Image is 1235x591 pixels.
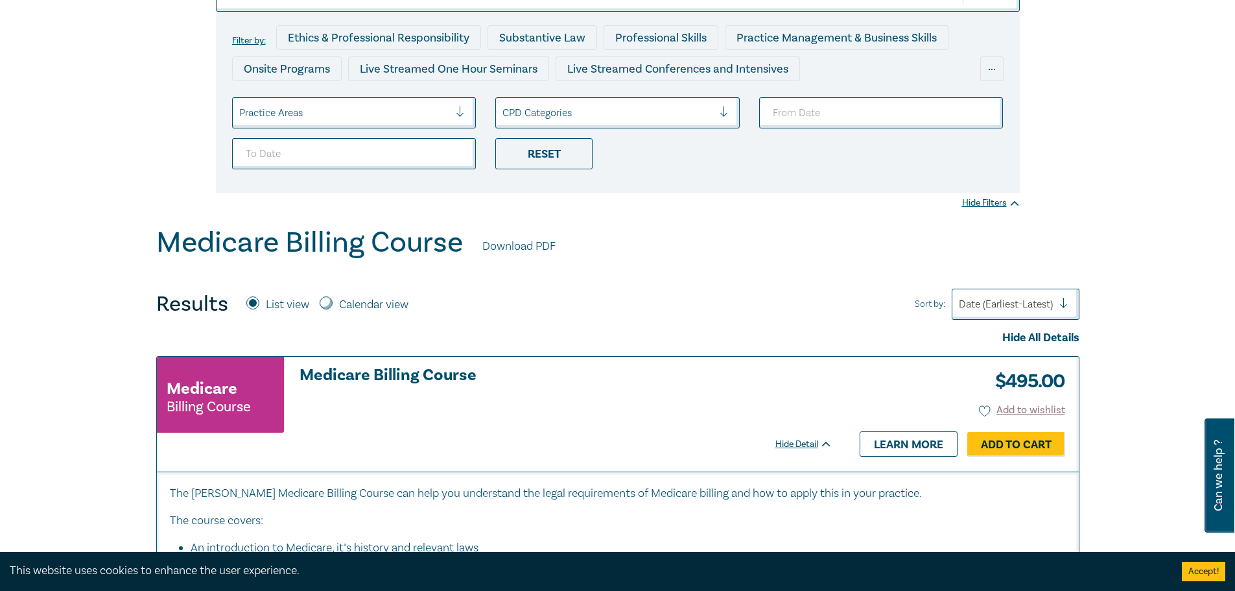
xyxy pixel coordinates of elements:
div: This website uses cookies to enhance the user experience. [10,562,1162,579]
h4: Results [156,291,228,317]
a: Medicare Billing Course [300,367,832,384]
input: Sort by [959,297,961,311]
label: Calendar view [339,296,408,313]
div: Hide Detail [775,438,847,451]
input: select [239,106,242,120]
div: Hide Filters [962,197,1020,210]
h1: Medicare Billing Course [156,226,463,259]
button: Accept cookies [1182,562,1225,581]
a: Add to Cart [967,432,1065,457]
input: To Date [232,138,476,169]
p: The [PERSON_NAME] Medicare Billing Course can help you understand the legal requirements of Medic... [170,485,1066,502]
a: Learn more [860,431,958,456]
small: Billing Course [167,400,251,413]
div: Practice Management & Business Skills [725,25,948,50]
div: Live Streamed Conferences and Intensives [556,56,800,81]
div: ... [980,56,1004,81]
p: The course covers: [170,513,1066,529]
div: Onsite Programs [232,56,342,81]
h3: $ 495.00 [985,367,1065,396]
div: Pre-Recorded Webcasts [444,88,593,112]
h3: Medicare [167,377,237,400]
li: An introduction to Medicare, it’s history and relevant laws [191,540,1053,557]
input: select [502,106,505,120]
input: From Date [759,97,1004,128]
div: National Programs [748,88,867,112]
button: Add to wishlist [979,403,1065,418]
div: Live Streamed Practical Workshops [232,88,438,112]
div: Live Streamed One Hour Seminars [348,56,549,81]
span: Can we help ? [1212,426,1225,525]
div: Reset [495,138,593,169]
div: Ethics & Professional Responsibility [276,25,481,50]
div: 10 CPD Point Packages [600,88,742,112]
div: Professional Skills [604,25,718,50]
label: Filter by: [232,36,266,46]
span: Sort by: [915,297,945,311]
a: Download PDF [482,238,556,255]
div: Substantive Law [488,25,597,50]
label: List view [266,296,309,313]
div: Hide All Details [156,330,1079,346]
